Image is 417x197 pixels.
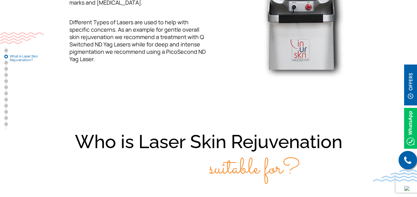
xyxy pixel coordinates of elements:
[404,108,417,149] img: Whatsappicon
[10,54,41,62] span: What is Laser Skin Rejuvenation?
[404,124,417,131] a: Whatsappicon
[117,153,300,185] span: suitable for?
[404,186,409,191] img: up-blue-arrow.svg
[404,65,417,105] img: offerBt
[12,129,405,182] div: Who is Laser Skin Rejuvenation
[45,18,208,63] p: Different Types of Lasers are used to help with specific concerns. As an example for gentle overa...
[4,55,8,58] a: What is Laser Skin Rejuvenation?
[373,169,417,182] img: bluewave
